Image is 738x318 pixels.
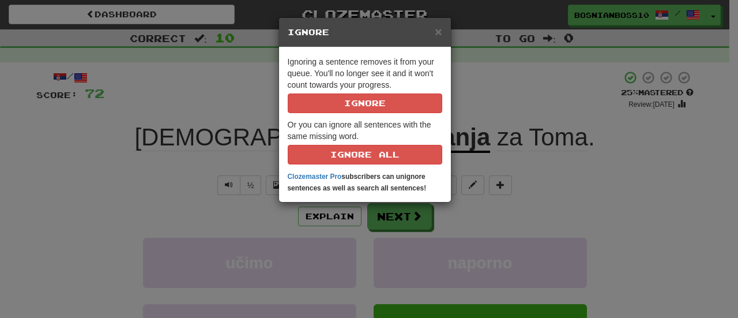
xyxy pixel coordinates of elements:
[288,27,442,38] h5: Ignore
[435,25,442,38] span: ×
[288,173,342,181] a: Clozemaster Pro
[288,173,427,192] strong: subscribers can unignore sentences as well as search all sentences!
[288,119,442,164] p: Or you can ignore all sentences with the same missing word.
[435,25,442,38] button: Close
[288,56,442,113] p: Ignoring a sentence removes it from your queue. You'll no longer see it and it won't count toward...
[288,145,442,164] button: Ignore All
[288,93,442,113] button: Ignore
